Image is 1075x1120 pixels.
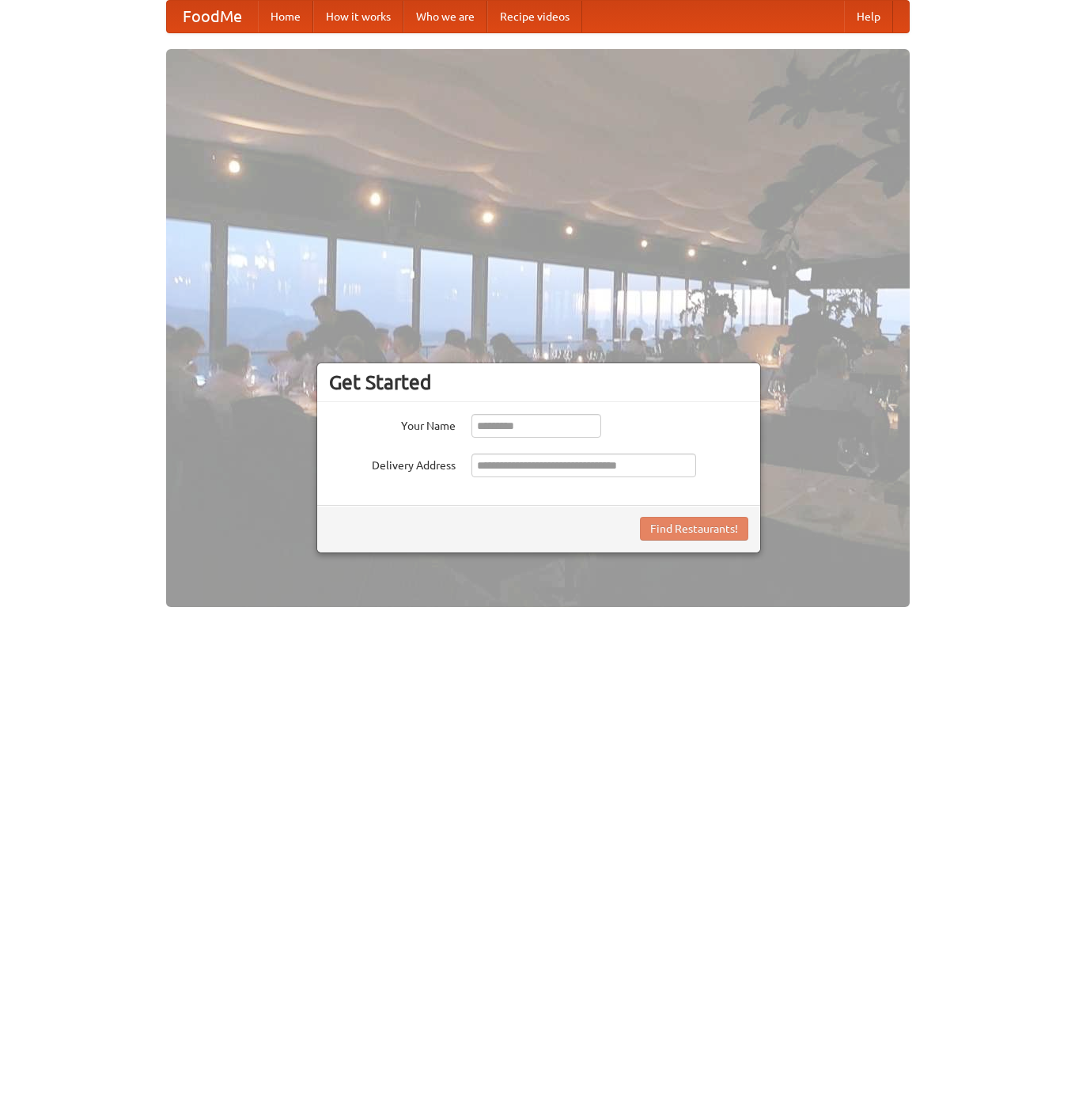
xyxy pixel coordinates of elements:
[403,1,487,32] a: Who we are
[329,414,456,434] label: Your Name
[844,1,893,32] a: Help
[640,517,748,541] button: Find Restaurants!
[167,1,258,32] a: FoodMe
[258,1,313,32] a: Home
[329,370,748,394] h3: Get Started
[313,1,403,32] a: How it works
[329,454,456,473] label: Delivery Address
[487,1,582,32] a: Recipe videos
